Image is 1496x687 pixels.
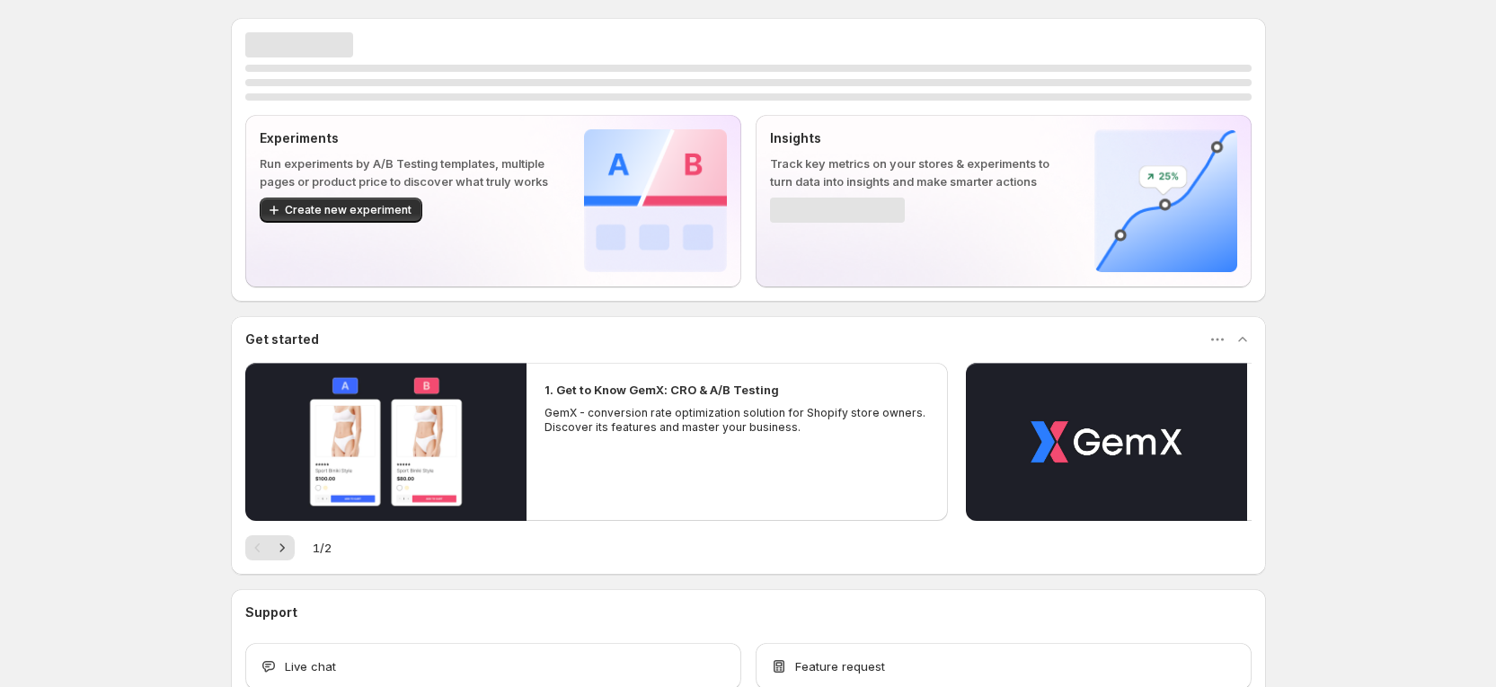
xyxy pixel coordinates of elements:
img: Experiments [584,129,727,272]
h3: Get started [245,330,319,348]
span: Create new experiment [285,203,412,217]
button: Next [270,535,295,560]
p: Track key metrics on your stores & experiments to turn data into insights and make smarter actions [770,154,1066,190]
p: Insights [770,129,1066,147]
img: Insights [1094,129,1237,272]
span: 1 / 2 [313,539,332,557]
h3: Support [245,603,297,621]
span: Live chat [285,657,336,675]
h2: 1. Get to Know GemX: CRO & A/B Testing [544,381,779,399]
button: Create new experiment [260,198,422,223]
button: Play video [966,363,1247,521]
p: Run experiments by A/B Testing templates, multiple pages or product price to discover what truly ... [260,154,555,190]
span: Feature request [795,657,885,675]
p: Experiments [260,129,555,147]
p: GemX - conversion rate optimization solution for Shopify store owners. Discover its features and ... [544,406,931,435]
nav: Pagination [245,535,295,560]
button: Play video [245,363,527,521]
